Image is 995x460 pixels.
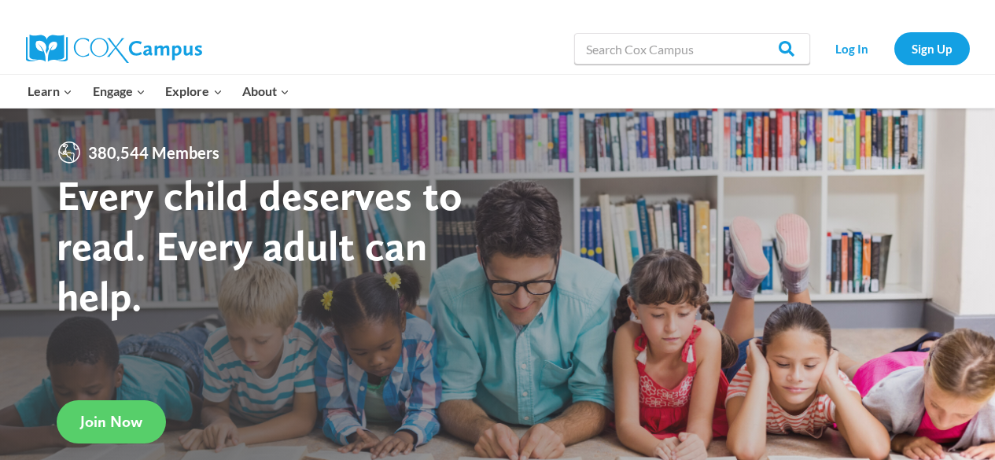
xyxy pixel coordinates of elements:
a: Log In [818,32,886,64]
input: Search Cox Campus [574,33,810,64]
a: Join Now [57,400,166,443]
span: Join Now [80,412,142,431]
a: Sign Up [894,32,970,64]
span: Learn [28,81,72,101]
span: Explore [165,81,222,101]
span: Engage [93,81,146,101]
span: About [242,81,289,101]
strong: Every child deserves to read. Every adult can help. [57,170,462,320]
nav: Primary Navigation [18,75,300,108]
img: Cox Campus [26,35,202,63]
nav: Secondary Navigation [818,32,970,64]
span: 380,544 Members [82,140,226,165]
